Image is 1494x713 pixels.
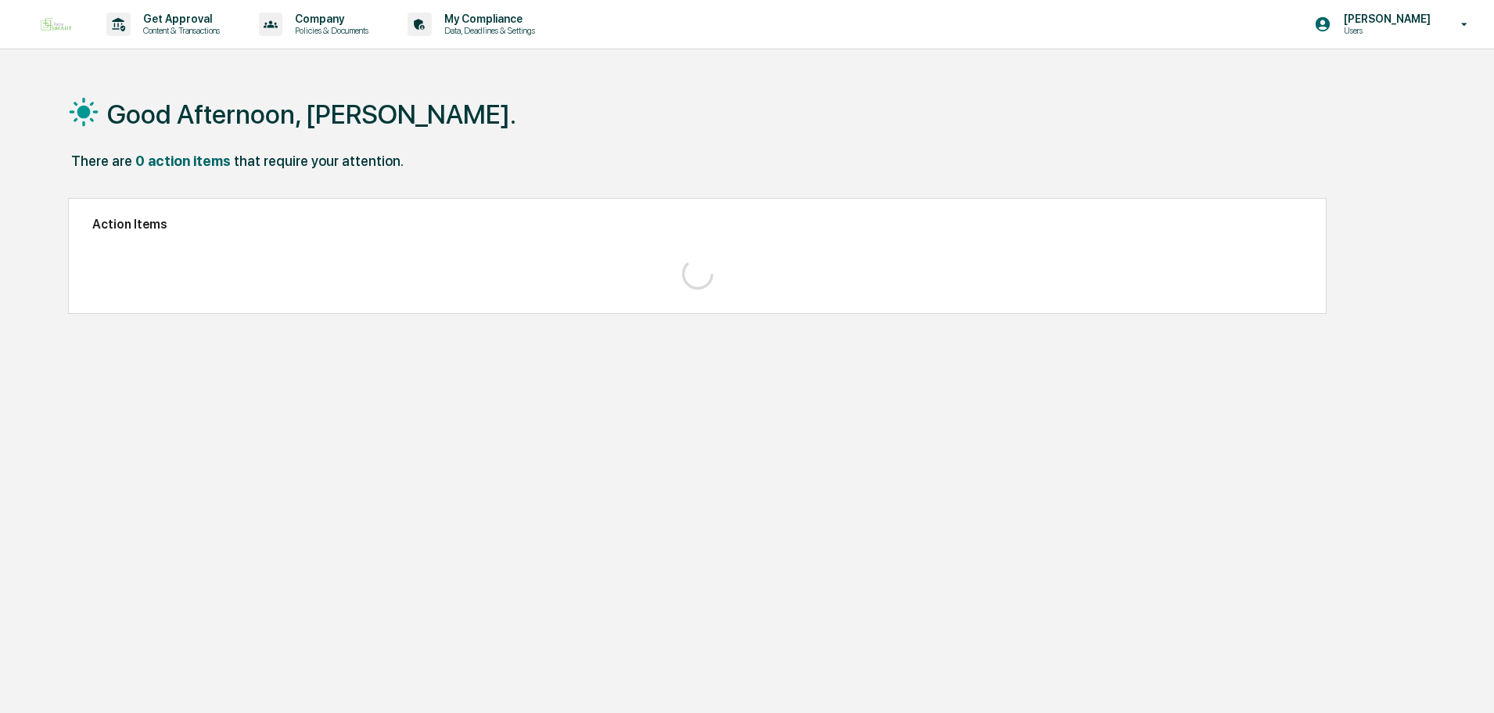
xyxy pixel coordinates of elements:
[131,13,228,25] p: Get Approval
[71,153,132,169] div: There are
[282,25,376,36] p: Policies & Documents
[92,217,1302,232] h2: Action Items
[1331,13,1438,25] p: [PERSON_NAME]
[38,15,75,34] img: logo
[131,25,228,36] p: Content & Transactions
[135,153,231,169] div: 0 action items
[432,25,543,36] p: Data, Deadlines & Settings
[107,99,516,130] h1: Good Afternoon, [PERSON_NAME].
[282,13,376,25] p: Company
[432,13,543,25] p: My Compliance
[1331,25,1438,36] p: Users
[234,153,404,169] div: that require your attention.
